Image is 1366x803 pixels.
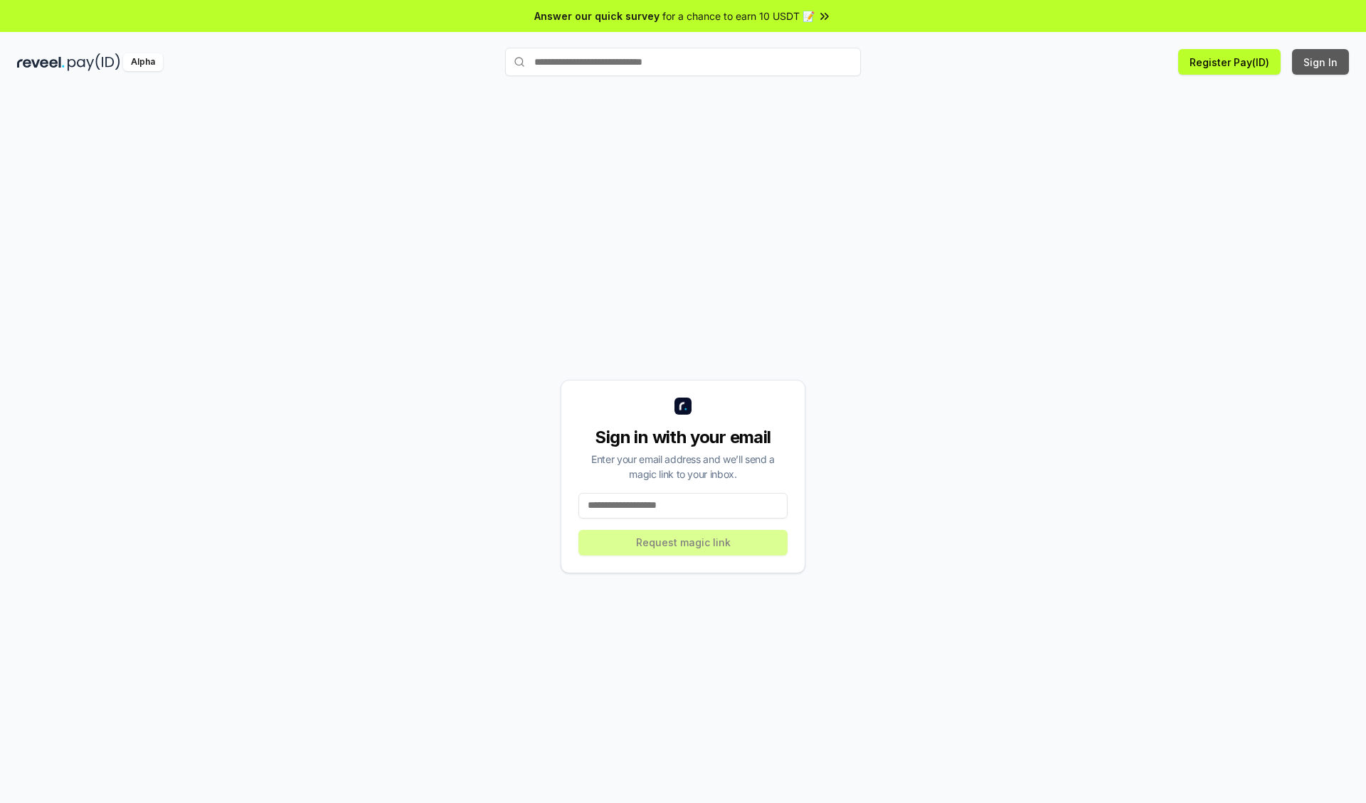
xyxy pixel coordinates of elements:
[674,398,692,415] img: logo_small
[1292,49,1349,75] button: Sign In
[578,426,788,449] div: Sign in with your email
[662,9,815,23] span: for a chance to earn 10 USDT 📝
[578,452,788,482] div: Enter your email address and we’ll send a magic link to your inbox.
[1178,49,1281,75] button: Register Pay(ID)
[534,9,660,23] span: Answer our quick survey
[123,53,163,71] div: Alpha
[68,53,120,71] img: pay_id
[17,53,65,71] img: reveel_dark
